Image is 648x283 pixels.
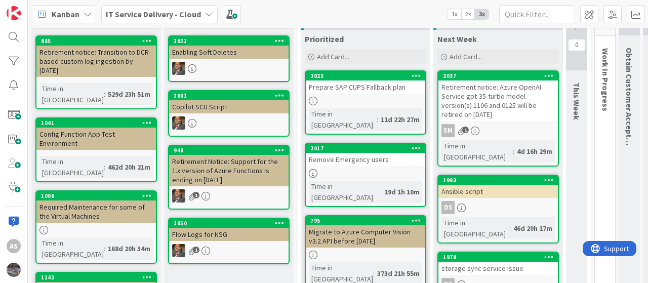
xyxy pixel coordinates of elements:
div: 1978 [438,253,558,262]
div: AS [7,239,21,253]
div: Copilot SCU Script [169,100,289,113]
img: DP [172,189,185,203]
div: 1051 [174,37,289,45]
img: DP [172,244,185,257]
div: Retirement Notice: Support for the 1.x version of Azure Functions is ending on [DATE] [169,155,289,186]
div: DS [438,201,558,214]
b: IT Service Delivery - Cloud [106,9,201,19]
div: Time in [GEOGRAPHIC_DATA] [441,217,509,239]
div: 4d 16h 29m [514,146,555,157]
div: 1050 [174,220,289,227]
div: 1001 [169,91,289,100]
div: 2025 [310,72,425,79]
div: 2017 [310,145,425,152]
a: 1041Config Function App Test EnvironmentTime in [GEOGRAPHIC_DATA]:462d 20h 21m [35,117,157,182]
div: 1006 [41,192,156,199]
div: SM [441,124,455,137]
span: Prioritized [305,34,344,44]
div: 948Retirement Notice: Support for the 1.x version of Azure Functions is ending on [DATE] [169,146,289,186]
span: 1 [193,247,199,253]
span: Add Card... [317,52,349,61]
span: : [104,243,105,254]
div: 1051Enabling Soft Deletes [169,36,289,59]
div: 1993 [443,177,558,184]
img: avatar [7,263,21,277]
div: 1050Flow Logs for NSG [169,219,289,241]
div: Time in [GEOGRAPHIC_DATA] [39,83,104,105]
div: Time in [GEOGRAPHIC_DATA] [39,237,104,260]
span: 1 [193,192,199,198]
a: 2037Retirement notice: Azure OpenAI Service gpt-35-turbo model version(s) 1106 and 0125 will be r... [437,70,559,167]
div: DP [169,189,289,203]
div: 19d 1h 10m [382,186,422,197]
span: : [104,89,105,100]
div: Migrate to Azure Computer Vision v3.2 API before [DATE] [306,225,425,248]
div: 2025Prepare SAP CUPS Fallback plan [306,71,425,94]
div: Ansible script [438,185,558,198]
div: 2025 [306,71,425,80]
div: Config Function App Test Environment [36,128,156,150]
div: 1006 [36,191,156,200]
span: 1 [462,127,469,133]
img: Visit kanbanzone.com [7,6,21,20]
div: Retirement notice: Transition to DCR-based custom log ingestion by [DATE] [36,46,156,77]
div: 885 [36,36,156,46]
div: 1041Config Function App Test Environment [36,118,156,150]
span: 0 [568,39,585,51]
div: DP [169,62,289,75]
a: 1051Enabling Soft DeletesDP [168,35,290,82]
a: 1001Copilot SCU ScriptDP [168,90,290,137]
a: 948Retirement Notice: Support for the 1.x version of Azure Functions is ending on [DATE]DP [168,145,290,210]
input: Quick Filter... [499,5,575,23]
div: 2037 [443,72,558,79]
div: Remove Emergency users [306,153,425,166]
a: 2025Prepare SAP CUPS Fallback planTime in [GEOGRAPHIC_DATA]:11d 22h 27m [305,70,426,135]
div: Time in [GEOGRAPHIC_DATA] [309,181,380,203]
a: 885Retirement notice: Transition to DCR-based custom log ingestion by [DATE]Time in [GEOGRAPHIC_D... [35,35,157,109]
div: DS [441,201,455,214]
span: Kanban [52,8,79,20]
span: Add Card... [450,52,482,61]
div: storage sync service issue [438,262,558,275]
a: 1993Ansible scriptDSTime in [GEOGRAPHIC_DATA]:46d 20h 17m [437,175,559,244]
span: : [509,223,511,234]
div: 2037 [438,71,558,80]
div: SM [438,124,558,137]
div: 795 [310,217,425,224]
div: 1978 [443,254,558,261]
div: 46d 20h 17m [511,223,555,234]
span: : [104,161,105,173]
div: DP [169,116,289,130]
div: 1041 [36,118,156,128]
div: 529d 23h 51m [105,89,153,100]
div: 948 [169,146,289,155]
div: Flow Logs for NSG [169,228,289,241]
span: : [513,146,514,157]
img: DP [172,116,185,130]
span: 1x [448,9,461,19]
img: DP [172,62,185,75]
div: 795Migrate to Azure Computer Vision v3.2 API before [DATE] [306,216,425,248]
span: Support [21,2,46,14]
div: 1993Ansible script [438,176,558,198]
div: Retirement notice: Azure OpenAI Service gpt-35-turbo model version(s) 1106 and 0125 will be retir... [438,80,558,121]
div: Required Maintenance for some of the Virtual Machines [36,200,156,223]
div: 795 [306,216,425,225]
div: 1143 [36,273,156,282]
div: Time in [GEOGRAPHIC_DATA] [441,140,513,163]
span: : [373,268,375,279]
a: 1006Required Maintenance for some of the Virtual MachinesTime in [GEOGRAPHIC_DATA]:168d 20h 34m [35,190,157,264]
div: 1993 [438,176,558,185]
span: This Week [572,83,582,120]
div: 1001Copilot SCU Script [169,91,289,113]
div: 373d 21h 55m [375,268,422,279]
span: 3x [475,9,489,19]
div: Enabling Soft Deletes [169,46,289,59]
div: DP [169,244,289,257]
div: 1978storage sync service issue [438,253,558,275]
div: Time in [GEOGRAPHIC_DATA] [309,108,377,131]
div: 1143 [41,274,156,281]
div: 462d 20h 21m [105,161,153,173]
a: 2017Remove Emergency usersTime in [GEOGRAPHIC_DATA]:19d 1h 10m [305,143,426,207]
div: 1051 [169,36,289,46]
